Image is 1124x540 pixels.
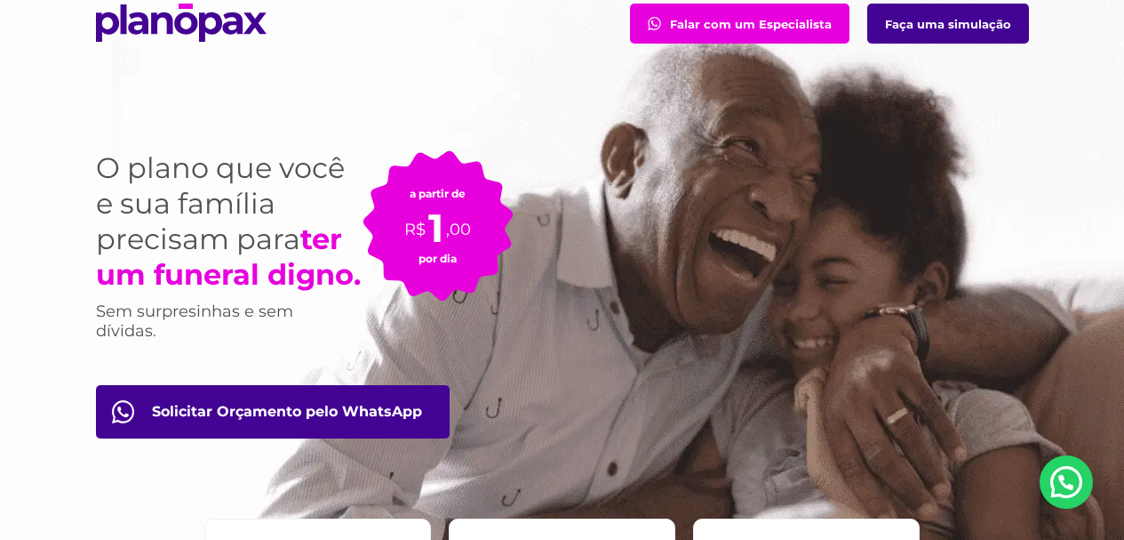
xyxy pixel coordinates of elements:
img: planopax [96,4,267,42]
small: por dia [419,252,457,265]
img: fale com consultor [112,400,134,423]
img: fale com consultor [648,17,661,30]
h1: O plano que você e sua família precisam para [96,150,363,293]
small: a partir de [410,187,466,200]
a: Nosso Whatsapp [1040,455,1093,509]
span: 1 [428,204,443,252]
strong: ter um funeral digno. [96,222,361,292]
p: R$ ,00 [404,200,471,241]
span: Sem surpresinhas e sem dívidas. [96,302,293,341]
a: Falar com um Especialista [630,4,849,44]
a: Orçamento pelo WhatsApp btn-orcamento [96,385,450,439]
a: Faça uma simulação [867,4,1029,44]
